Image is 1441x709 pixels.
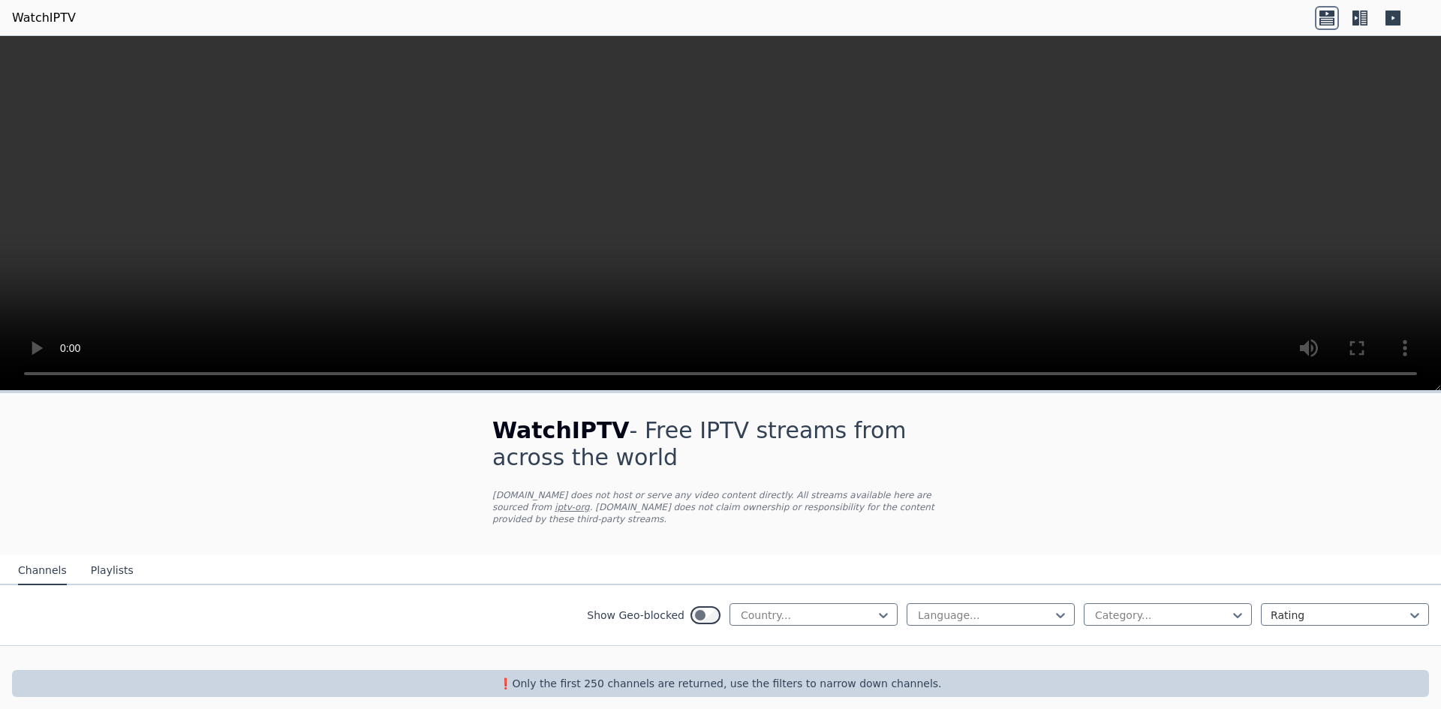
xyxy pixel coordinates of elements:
p: ❗️Only the first 250 channels are returned, use the filters to narrow down channels. [18,676,1423,691]
button: Channels [18,557,67,585]
p: [DOMAIN_NAME] does not host or serve any video content directly. All streams available here are s... [492,489,949,525]
label: Show Geo-blocked [587,608,684,623]
a: iptv-org [555,502,590,512]
span: WatchIPTV [492,417,630,443]
h1: - Free IPTV streams from across the world [492,417,949,471]
button: Playlists [91,557,134,585]
a: WatchIPTV [12,9,76,27]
